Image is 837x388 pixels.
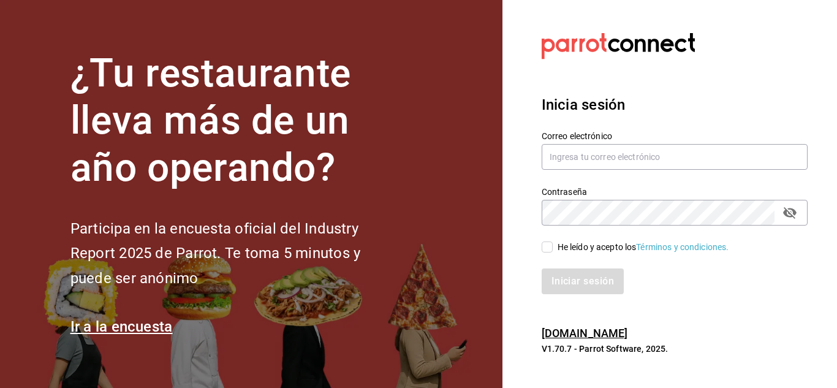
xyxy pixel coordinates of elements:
a: [DOMAIN_NAME] [542,327,628,340]
a: Términos y condiciones. [636,242,729,252]
h1: ¿Tu restaurante lleva más de un año operando? [70,50,401,191]
input: Ingresa tu correo electrónico [542,144,808,170]
h2: Participa en la encuesta oficial del Industry Report 2025 de Parrot. Te toma 5 minutos y puede se... [70,216,401,291]
label: Correo electrónico [542,132,808,140]
label: Contraseña [542,188,808,196]
h3: Inicia sesión [542,94,808,116]
a: Ir a la encuesta [70,318,173,335]
div: He leído y acepto los [558,241,729,254]
button: passwordField [779,202,800,223]
p: V1.70.7 - Parrot Software, 2025. [542,343,808,355]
